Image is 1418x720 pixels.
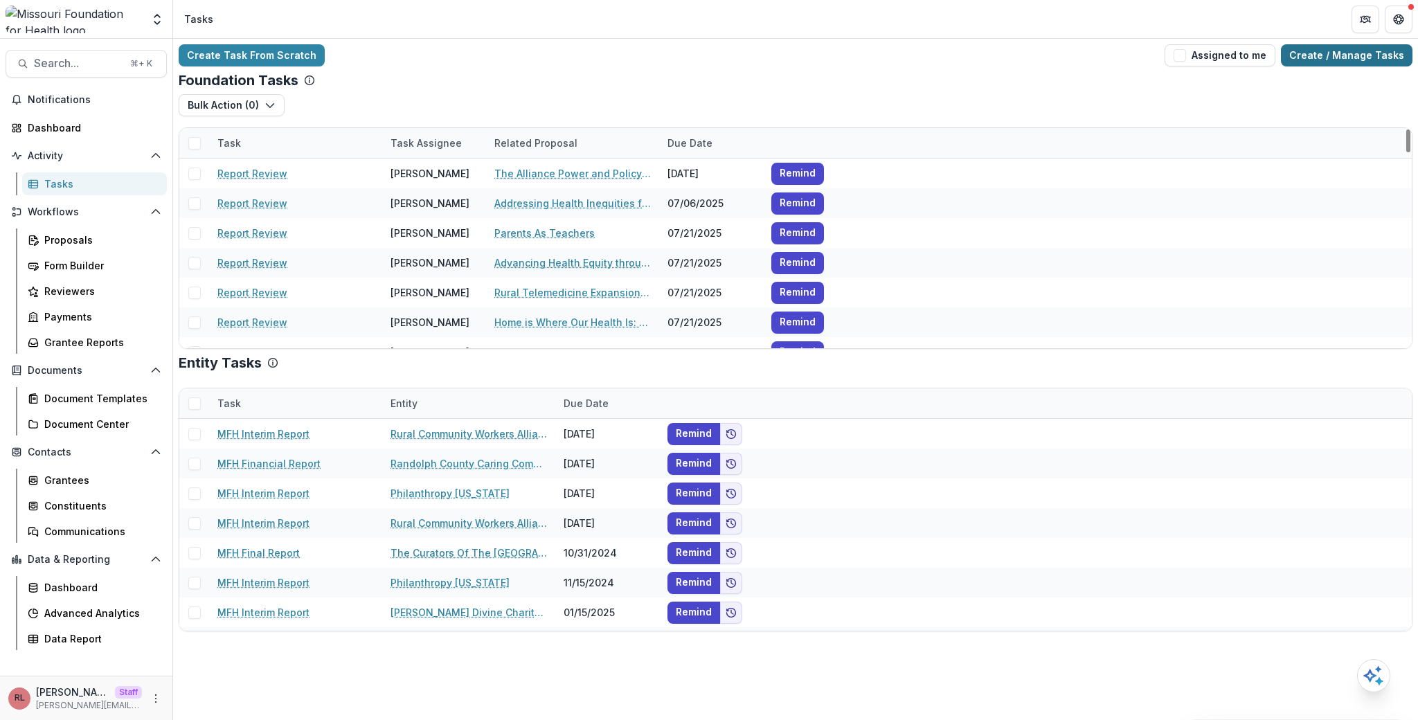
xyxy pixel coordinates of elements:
div: Due Date [555,396,617,411]
a: Dashboard [22,576,167,599]
div: Task [209,128,382,158]
button: Open Workflows [6,201,167,223]
div: ⌘ + K [127,56,155,71]
div: 07/21/2025 [659,307,763,337]
button: Remind [667,453,720,475]
button: Remind [771,163,824,185]
a: Document Center [22,413,167,435]
button: Remind [771,282,824,304]
a: Reviewers [22,280,167,303]
div: Data Report [44,631,156,646]
button: Remind [771,252,824,274]
p: [PERSON_NAME][EMAIL_ADDRESS][DOMAIN_NAME] [36,699,142,712]
div: Ruthwick LOI [15,694,25,703]
button: Open Data & Reporting [6,548,167,570]
div: [DATE] [555,508,659,538]
button: Open Activity [6,145,167,167]
span: Documents [28,365,145,377]
button: Remind [667,483,720,505]
div: [DATE] [659,159,763,188]
button: Search... [6,50,167,78]
button: Remind [771,222,824,244]
div: Payments [44,309,156,324]
a: Tasks [22,172,167,195]
button: Remind [771,192,824,215]
p: Staff [115,686,142,699]
span: Workflows [28,206,145,218]
a: Grantees [22,469,167,492]
div: Task Assignee [382,128,486,158]
div: Advanced Analytics [44,606,156,620]
div: Document Center [44,417,156,431]
div: Entity [382,388,555,418]
div: Due Date [555,388,659,418]
button: Bulk Action (0) [179,94,285,116]
a: Home is Where Our Health Is: Strategic Code Enforcement for Indoor Housing Quality [494,315,651,330]
a: Form Builder [22,254,167,277]
a: Report Review [217,255,287,270]
a: Proposals [22,228,167,251]
a: MFH Interim Report [217,575,309,590]
a: Report Review [217,196,287,210]
div: [PERSON_NAME] [391,285,469,300]
a: Advanced Analytics [22,602,167,624]
button: Remind [667,542,720,564]
a: MFH Interim Report [217,426,309,441]
button: Remind [771,312,824,334]
div: Reviewers [44,284,156,298]
span: Contacts [28,447,145,458]
div: Due Date [659,128,763,158]
a: Philanthropy [US_STATE] [391,575,510,590]
button: Add to friends [720,453,742,475]
a: Communications [22,520,167,543]
div: Dashboard [44,580,156,595]
a: The Curators Of The [GEOGRAPHIC_DATA][US_STATE] [391,546,547,560]
span: Activity [28,150,145,162]
div: Task [209,136,249,150]
div: 07/21/2025 [659,278,763,307]
div: Tasks [44,177,156,191]
a: Dashboard [6,116,167,139]
a: MFH Interim Report [217,516,309,530]
div: Communications [44,524,156,539]
a: Report Review [217,285,287,300]
div: 07/21/2025 [659,218,763,248]
a: Advancing Health Equity through Government Systems Change [494,255,651,270]
a: Data Report [22,627,167,650]
div: Due Date [659,136,721,150]
div: [PERSON_NAME] [391,315,469,330]
span: Search... [34,57,122,70]
div: [PERSON_NAME] [391,166,469,181]
div: Entity [382,396,426,411]
div: 11/15/2024 [555,568,659,597]
button: Add to friends [720,423,742,445]
button: More [147,690,164,707]
a: Report Review [217,166,287,181]
div: [PERSON_NAME] [391,226,469,240]
div: Document Templates [44,391,156,406]
a: Create Task From Scratch [179,44,325,66]
button: Open entity switcher [147,6,167,33]
a: Report Review [217,345,287,359]
a: MFH Financial Report [217,456,321,471]
a: Randolph County Caring Community Inc [391,456,547,471]
a: Parents As Teachers [494,226,595,240]
button: Assigned to me [1165,44,1275,66]
div: Grantees [44,473,156,487]
span: Data & Reporting [28,554,145,566]
a: Rural Community Workers Alliance [391,516,547,530]
div: 01/15/2025 [555,597,659,627]
span: Notifications [28,94,161,106]
a: The Alliance Power and Policy Action (PPAG) [494,166,651,181]
div: Task [209,388,382,418]
button: Open AI Assistant [1357,659,1390,692]
div: Task Assignee [382,136,470,150]
button: Add to friends [720,602,742,624]
a: [PERSON_NAME] Divine Charitable Foundation [391,605,547,620]
div: Tasks [184,12,213,26]
a: MFH Interim Report [217,486,309,501]
a: Rural Telemedicine Expansion and Support [494,285,651,300]
div: Related Proposal [486,128,659,158]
